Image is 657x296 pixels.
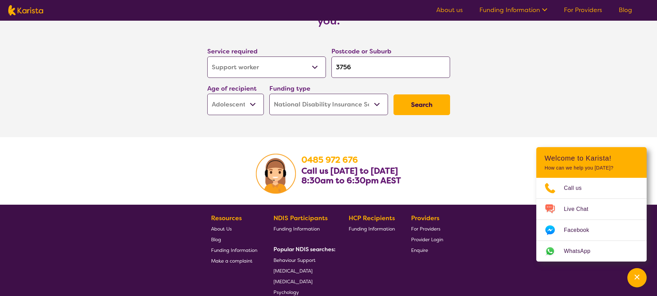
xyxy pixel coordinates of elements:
[411,236,443,243] span: Provider Login
[211,236,221,243] span: Blog
[411,214,439,222] b: Providers
[273,289,299,295] span: Psychology
[269,84,310,93] label: Funding type
[411,234,443,245] a: Provider Login
[545,165,638,171] p: How can we help you [DATE]?
[545,154,638,162] h2: Welcome to Karista!
[564,204,597,214] span: Live Chat
[273,246,336,253] b: Popular NDIS searches:
[211,226,232,232] span: About Us
[256,154,296,194] img: Karista Client Service
[479,6,547,14] a: Funding Information
[394,94,450,115] button: Search
[564,183,590,193] span: Call us
[331,47,391,55] label: Postcode or Suburb
[331,57,450,78] input: Type
[207,84,257,93] label: Age of recipient
[211,247,257,253] span: Funding Information
[411,223,443,234] a: For Providers
[273,226,320,232] span: Funding Information
[436,6,463,14] a: About us
[301,154,358,165] a: 0485 972 676
[211,234,257,245] a: Blog
[211,258,252,264] span: Make a complaint
[273,223,333,234] a: Funding Information
[273,276,333,287] a: [MEDICAL_DATA]
[349,226,395,232] span: Funding Information
[207,47,258,55] label: Service required
[211,223,257,234] a: About Us
[411,247,428,253] span: Enquire
[211,255,257,266] a: Make a complaint
[301,165,398,176] b: Call us [DATE] to [DATE]
[627,268,647,287] button: Channel Menu
[564,225,597,235] span: Facebook
[536,241,647,262] a: Web link opens in a new tab.
[273,268,312,274] span: [MEDICAL_DATA]
[536,147,647,262] div: Channel Menu
[536,178,647,262] ul: Choose channel
[273,255,333,265] a: Behaviour Support
[411,245,443,255] a: Enquire
[273,257,316,263] span: Behaviour Support
[564,246,599,256] span: WhatsApp
[273,265,333,276] a: [MEDICAL_DATA]
[619,6,632,14] a: Blog
[211,214,242,222] b: Resources
[564,6,602,14] a: For Providers
[8,5,43,16] img: Karista logo
[301,175,401,186] b: 8:30am to 6:30pm AEST
[273,278,312,285] span: [MEDICAL_DATA]
[211,245,257,255] a: Funding Information
[273,214,328,222] b: NDIS Participants
[349,223,395,234] a: Funding Information
[411,226,440,232] span: For Providers
[349,214,395,222] b: HCP Recipients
